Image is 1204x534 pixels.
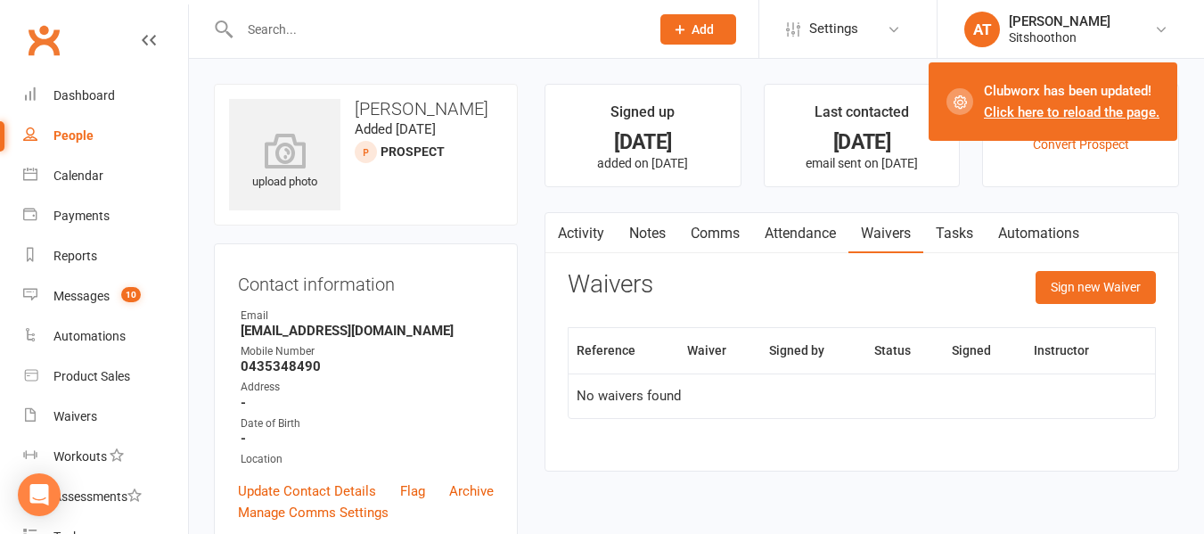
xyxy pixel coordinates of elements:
[23,276,188,316] a: Messages 10
[53,369,130,383] div: Product Sales
[815,101,909,133] div: Last contacted
[21,18,66,62] a: Clubworx
[944,328,1026,374] th: Signed
[781,156,944,170] p: email sent on [DATE]
[238,481,376,502] a: Update Contact Details
[984,80,1159,123] div: Clubworx has been updated!
[561,133,725,152] div: [DATE]
[781,133,944,152] div: [DATE]
[53,489,142,504] div: Assessments
[1009,13,1110,29] div: [PERSON_NAME]
[23,316,188,357] a: Automations
[23,196,188,236] a: Payments
[241,379,494,396] div: Address
[23,437,188,477] a: Workouts
[53,409,97,423] div: Waivers
[545,213,617,254] a: Activity
[53,168,103,183] div: Calendar
[848,213,923,254] a: Waivers
[241,323,494,339] strong: [EMAIL_ADDRESS][DOMAIN_NAME]
[761,328,866,374] th: Signed by
[23,397,188,437] a: Waivers
[238,502,389,523] a: Manage Comms Settings
[241,395,494,411] strong: -
[238,267,494,294] h3: Contact information
[964,12,1000,47] div: AT
[18,473,61,516] div: Open Intercom Messenger
[660,14,736,45] button: Add
[400,481,425,502] a: Flag
[23,156,188,196] a: Calendar
[923,213,986,254] a: Tasks
[53,128,94,143] div: People
[679,328,761,374] th: Waiver
[53,209,110,223] div: Payments
[53,249,97,263] div: Reports
[569,328,679,374] th: Reference
[23,477,188,517] a: Assessments
[678,213,752,254] a: Comms
[809,9,858,49] span: Settings
[241,415,494,432] div: Date of Birth
[241,308,494,325] div: Email
[23,116,188,156] a: People
[561,156,725,170] p: added on [DATE]
[53,449,107,464] div: Workouts
[984,104,1159,120] a: Click here to reload the page.
[234,17,637,42] input: Search...
[121,287,141,302] span: 10
[1026,328,1131,374] th: Instructor
[229,133,340,192] div: upload photo
[241,431,494,447] strong: -
[23,76,188,116] a: Dashboard
[53,329,126,343] div: Automations
[692,22,714,37] span: Add
[617,213,678,254] a: Notes
[568,271,653,299] h3: Waivers
[23,357,188,397] a: Product Sales
[229,99,503,119] h3: [PERSON_NAME]
[53,289,110,303] div: Messages
[23,236,188,276] a: Reports
[866,328,944,374] th: Status
[381,144,445,159] snap: prospect
[241,451,494,468] div: Location
[1009,29,1110,45] div: Sitshoothon
[1033,137,1129,152] a: Convert Prospect
[986,213,1092,254] a: Automations
[610,101,675,133] div: Signed up
[569,374,1155,418] td: No waivers found
[752,213,848,254] a: Attendance
[241,343,494,360] div: Mobile Number
[241,358,494,374] strong: 0435348490
[53,88,115,103] div: Dashboard
[355,121,436,137] time: Added [DATE]
[1036,271,1156,303] button: Sign new Waiver
[449,481,494,502] a: Archive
